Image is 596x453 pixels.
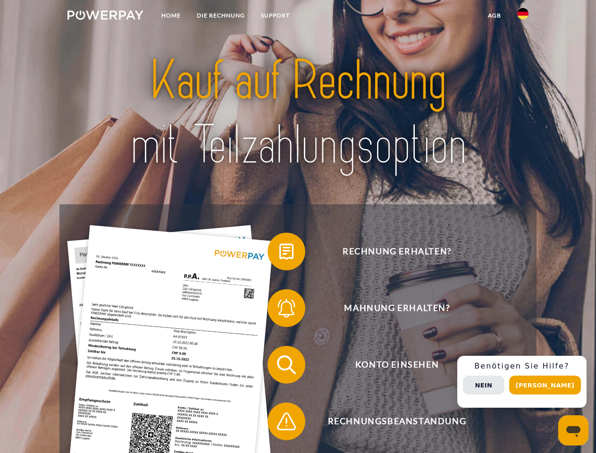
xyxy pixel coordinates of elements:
button: Rechnungsbeanstandung [268,403,513,440]
a: SUPPORT [253,7,298,24]
span: Konto einsehen [281,346,512,384]
span: Rechnung erhalten? [281,233,512,270]
h3: Benötigen Sie Hilfe? [463,361,581,371]
span: Mahnung erhalten? [281,289,512,327]
img: logo-powerpay-white.svg [67,10,143,20]
img: title-powerpay_de.svg [90,45,506,181]
img: qb_warning.svg [275,410,298,433]
img: qb_search.svg [275,353,298,377]
a: DIE RECHNUNG [189,7,253,24]
button: Rechnung erhalten? [268,233,513,270]
div: Schnellhilfe [457,356,587,408]
a: agb [480,7,509,24]
img: qb_bill.svg [275,240,298,263]
button: Konto einsehen [268,346,513,384]
a: Home [153,7,189,24]
iframe: Schaltfläche zum Öffnen des Messaging-Fensters [558,415,588,445]
button: Mahnung erhalten? [268,289,513,327]
img: de [517,8,529,19]
button: [PERSON_NAME] [509,376,581,394]
img: qb_bell.svg [275,296,298,320]
span: Rechnungsbeanstandung [281,403,512,440]
button: Nein [463,376,504,394]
